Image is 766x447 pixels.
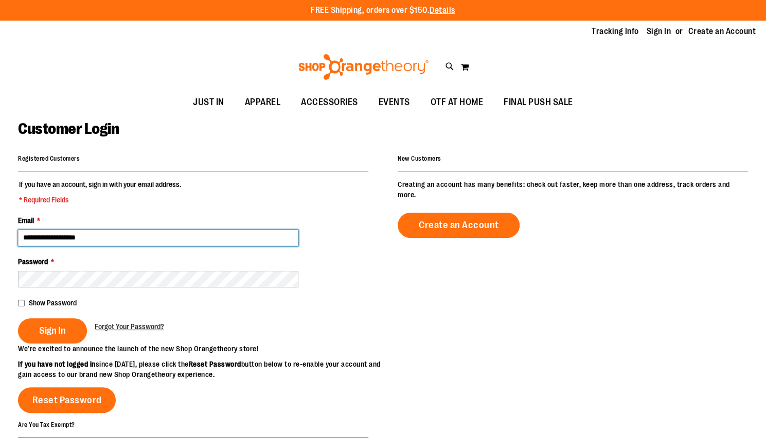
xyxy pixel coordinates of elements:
[297,54,430,80] img: Shop Orangetheory
[368,91,420,114] a: EVENTS
[245,91,281,114] span: APPAREL
[18,120,119,137] span: Customer Login
[420,91,494,114] a: OTF AT HOME
[398,213,520,238] a: Create an Account
[193,91,224,114] span: JUST IN
[95,321,164,332] a: Forgot Your Password?
[431,91,484,114] span: OTF AT HOME
[39,325,66,336] span: Sign In
[18,359,383,380] p: since [DATE], please click the button below to re-enable your account and gain access to our bran...
[95,322,164,331] span: Forgot Your Password?
[18,387,116,413] a: Reset Password
[29,299,77,307] span: Show Password
[189,360,241,368] strong: Reset Password
[430,6,455,15] a: Details
[379,91,410,114] span: EVENTS
[504,91,573,114] span: FINAL PUSH SALE
[688,26,756,37] a: Create an Account
[398,155,441,162] strong: New Customers
[183,91,235,114] a: JUST IN
[32,394,102,406] span: Reset Password
[592,26,639,37] a: Tracking Info
[18,421,75,428] strong: Are You Tax Exempt?
[18,257,48,266] span: Password
[19,195,181,205] span: * Required Fields
[291,91,368,114] a: ACCESSORIES
[419,219,499,231] span: Create an Account
[18,318,87,343] button: Sign In
[311,5,455,16] p: FREE Shipping, orders over $150.
[493,91,583,114] a: FINAL PUSH SALE
[18,343,383,354] p: We’re excited to announce the launch of the new Shop Orangetheory store!
[18,360,96,368] strong: If you have not logged in
[235,91,291,114] a: APPAREL
[18,155,80,162] strong: Registered Customers
[398,179,748,200] p: Creating an account has many benefits: check out faster, keep more than one address, track orders...
[647,26,671,37] a: Sign In
[18,179,182,205] legend: If you have an account, sign in with your email address.
[18,216,34,225] span: Email
[301,91,358,114] span: ACCESSORIES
